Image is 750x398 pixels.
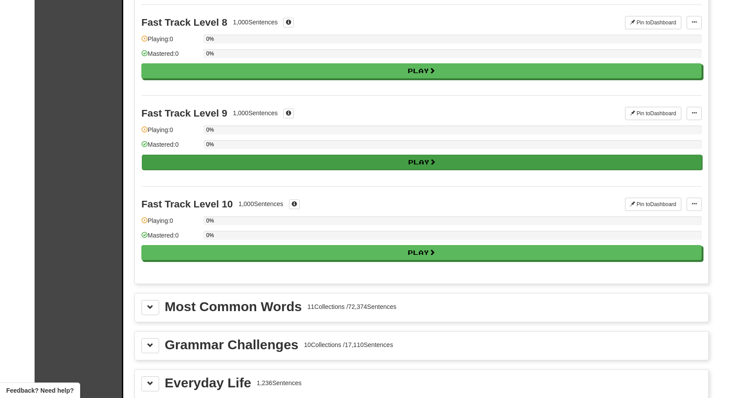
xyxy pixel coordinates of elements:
[304,340,393,349] div: 10 Collections / 17,110 Sentences
[625,198,681,211] button: Pin toDashboard
[165,376,251,390] div: Everyday Life
[165,300,302,313] div: Most Common Words
[625,16,681,29] button: Pin toDashboard
[141,231,199,246] div: Mastered: 0
[141,216,199,231] div: Playing: 0
[141,108,227,119] div: Fast Track Level 9
[625,107,681,120] button: Pin toDashboard
[257,378,301,387] div: 1,236 Sentences
[165,338,299,351] div: Grammar Challenges
[141,35,199,49] div: Playing: 0
[233,18,277,27] div: 1,000 Sentences
[6,386,74,395] span: Open feedback widget
[141,245,702,260] button: Play
[142,155,702,170] button: Play
[141,140,199,155] div: Mastered: 0
[141,199,233,210] div: Fast Track Level 10
[238,199,283,208] div: 1,000 Sentences
[141,17,227,28] div: Fast Track Level 8
[307,302,396,311] div: 11 Collections / 72,374 Sentences
[233,109,277,117] div: 1,000 Sentences
[141,63,702,78] button: Play
[141,49,199,64] div: Mastered: 0
[141,125,199,140] div: Playing: 0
